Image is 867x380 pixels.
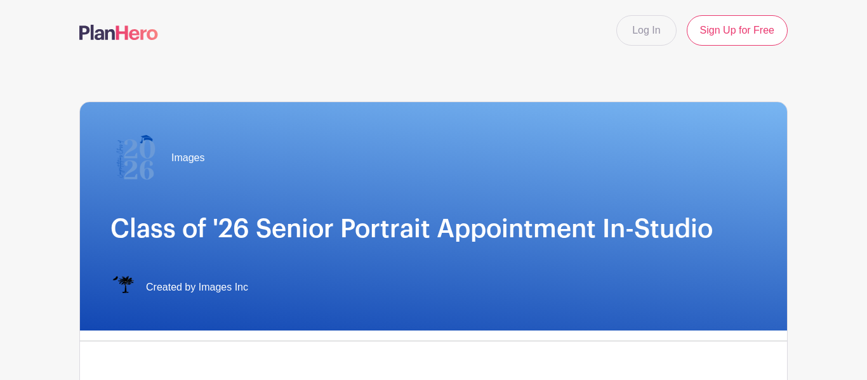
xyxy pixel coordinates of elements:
img: 2026%20logo%20(2).png [110,133,161,183]
a: Log In [616,15,676,46]
span: Created by Images Inc [146,280,248,295]
img: logo-507f7623f17ff9eddc593b1ce0a138ce2505c220e1c5a4e2b4648c50719b7d32.svg [79,25,158,40]
span: Images [171,150,204,166]
a: Sign Up for Free [687,15,788,46]
h1: Class of '26 Senior Portrait Appointment In-Studio [110,214,757,244]
img: IMAGES%20logo%20transparenT%20PNG%20s.png [110,275,136,300]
